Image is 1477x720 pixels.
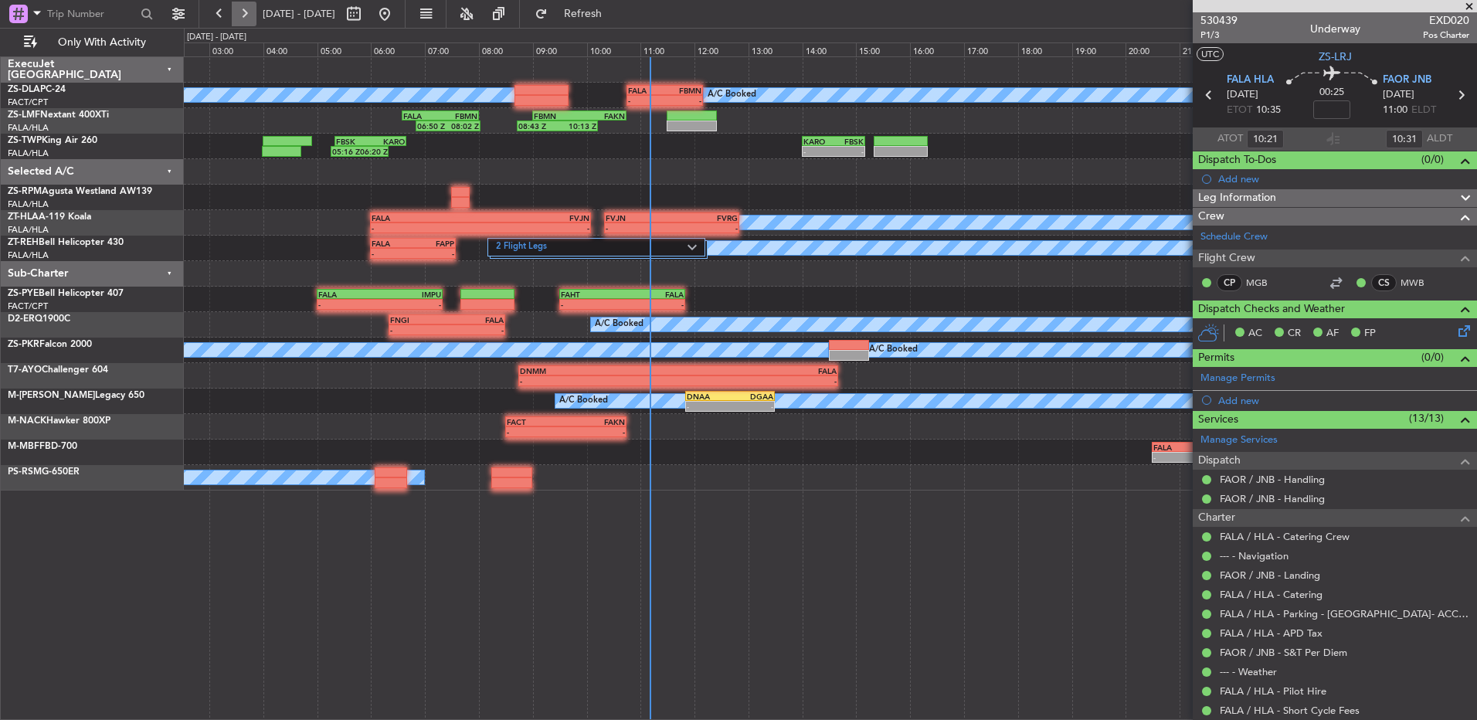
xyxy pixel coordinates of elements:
div: 06:50 Z [417,121,448,131]
span: T7-AYO [8,365,42,375]
a: Schedule Crew [1200,229,1268,245]
div: KARO [371,137,406,146]
a: FACT/CPT [8,301,48,312]
span: 10:35 [1256,103,1281,118]
span: FAOR JNB [1383,73,1431,88]
div: Add new [1218,394,1469,407]
div: - [687,402,730,411]
span: FALA HLA [1227,73,1274,88]
div: 08:00 [479,42,533,56]
div: 06:20 Z [360,147,387,156]
button: Only With Activity [17,30,168,55]
div: FALA [372,239,413,248]
div: FALA [628,86,665,95]
span: ZS-DLA [8,85,40,94]
a: FAOR / JNB - Landing [1220,569,1320,582]
span: Flight Crew [1198,250,1255,267]
a: FALA / HLA - Catering Crew [1220,530,1350,543]
a: ZS-RPMAgusta Westland AW139 [8,187,152,196]
a: ZT-HLAA-119 Koala [8,212,91,222]
a: ZS-PKRFalcon 2000 [8,340,92,349]
span: FP [1364,326,1376,341]
div: FBSK [336,137,371,146]
a: FALA/HLA [8,148,49,159]
a: ZS-TWPKing Air 260 [8,136,97,145]
div: 11:00 [640,42,694,56]
div: KARO [803,137,834,146]
div: Add new [1218,172,1469,185]
span: M-NACK [8,416,46,426]
span: (0/0) [1421,151,1444,168]
span: ELDT [1411,103,1436,118]
input: --:-- [1247,130,1284,148]
div: - [628,96,665,105]
div: - [507,427,566,436]
span: Dispatch [1198,452,1241,470]
span: 11:00 [1383,103,1407,118]
div: 17:00 [964,42,1018,56]
div: 05:16 Z [332,147,359,156]
span: Leg Information [1198,189,1276,207]
a: FALA / HLA - Pilot Hire [1220,684,1326,698]
div: - [803,147,834,156]
a: ZS-PYEBell Helicopter 407 [8,289,124,298]
span: 530439 [1200,12,1238,29]
span: EXD020 [1423,12,1469,29]
div: Underway [1310,21,1360,37]
div: FAKN [579,111,625,121]
a: M-[PERSON_NAME]Legacy 650 [8,391,144,400]
div: - [372,249,413,258]
span: ZS-PYE [8,289,39,298]
a: FALA / HLA - Parking - [GEOGRAPHIC_DATA]- ACC # 1800 [1220,607,1469,620]
a: M-MBFFBD-700 [8,442,77,451]
div: FALA [372,213,480,222]
div: - [678,376,837,385]
div: FALA [622,290,684,299]
a: M-NACKHawker 800XP [8,416,110,426]
a: FAOR / JNB - Handling [1220,473,1325,486]
div: CS [1371,274,1397,291]
a: FALA/HLA [8,122,49,134]
span: [DATE] [1227,87,1258,103]
div: FBMN [534,111,579,121]
div: 15:00 [856,42,910,56]
div: 16:00 [910,42,964,56]
div: A/C Booked [595,313,643,336]
span: ZS-PKR [8,340,39,349]
a: FALA/HLA [8,250,49,261]
a: FAOR / JNB - Handling [1220,492,1325,505]
div: FVJN [606,213,671,222]
span: AF [1326,326,1339,341]
a: MGB [1246,276,1281,290]
span: ZS-LMF [8,110,40,120]
div: - [566,427,626,436]
a: D2-ERQ1900C [8,314,70,324]
div: - [730,402,773,411]
a: FALA / HLA - APD Tax [1220,627,1323,640]
div: - [561,300,623,309]
span: [DATE] [1383,87,1414,103]
div: 06:00 [371,42,425,56]
a: PS-RSMG-650ER [8,467,80,477]
div: A/C Booked [559,389,608,413]
div: 10:00 [587,42,641,56]
div: 03:00 [209,42,263,56]
div: - [606,223,671,233]
div: - [390,325,447,335]
a: FALA/HLA [8,199,49,210]
div: 08:02 Z [448,121,479,131]
div: 07:00 [425,42,479,56]
span: ZT-HLA [8,212,39,222]
div: [DATE] - [DATE] [187,31,246,44]
span: P1/3 [1200,29,1238,42]
span: PS-RSM [8,467,42,477]
span: Charter [1198,509,1235,527]
span: Dispatch To-Dos [1198,151,1276,169]
a: ZT-REHBell Helicopter 430 [8,238,124,247]
span: CR [1288,326,1301,341]
div: 21:00 [1180,42,1234,56]
span: ATOT [1217,131,1243,147]
span: (13/13) [1409,410,1444,426]
div: A/C Booked [708,83,756,107]
div: CP [1217,274,1242,291]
